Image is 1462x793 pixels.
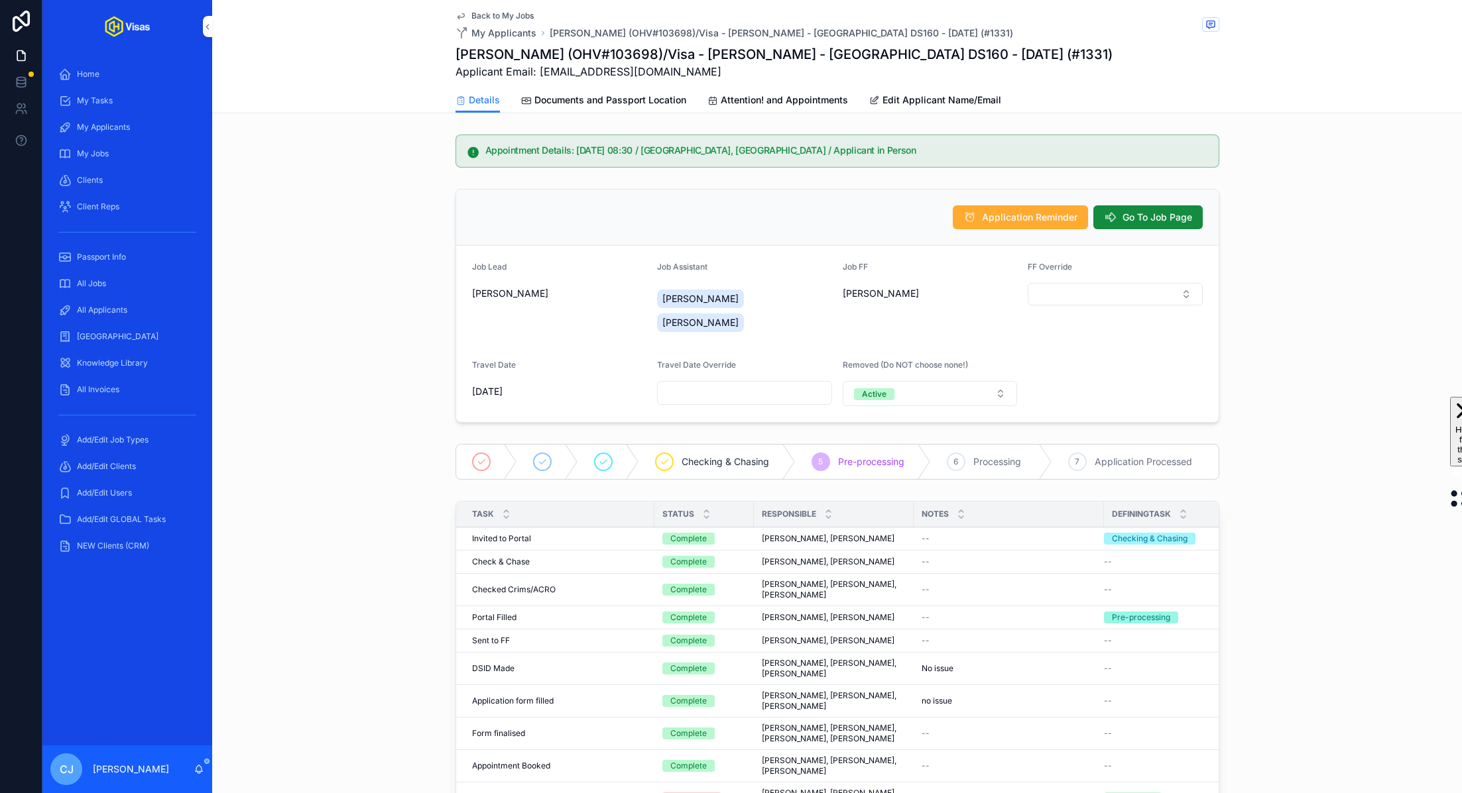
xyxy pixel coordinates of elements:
[472,663,515,674] span: DSID Made
[1123,211,1192,224] span: Go To Job Page
[922,556,930,567] span: --
[50,115,204,139] a: My Applicants
[762,612,894,623] span: [PERSON_NAME], [PERSON_NAME]
[50,245,204,269] a: Passport Info
[77,514,166,525] span: Add/Edit GLOBAL Tasks
[50,272,204,295] a: All Jobs
[862,388,886,400] div: Active
[662,509,694,519] span: Status
[50,454,204,478] a: Add/Edit Clients
[472,556,530,567] span: Check & Chase
[1104,584,1112,595] span: --
[77,201,119,212] span: Client Reps
[1093,205,1203,229] button: Go To Job Page
[670,556,707,568] div: Complete
[77,358,148,368] span: Knowledge Library
[472,612,517,623] span: Portal Filled
[77,175,103,185] span: Clients
[1104,663,1112,674] span: --
[50,195,204,219] a: Client Reps
[1112,611,1170,623] div: Pre-processing
[456,88,500,113] a: Details
[670,695,707,707] div: Complete
[1104,761,1112,771] span: --
[762,533,894,544] span: [PERSON_NAME], [PERSON_NAME]
[472,533,531,544] span: Invited to Portal
[472,360,516,370] span: Travel Date
[657,360,736,370] span: Travel Date Override
[77,488,132,498] span: Add/Edit Users
[1104,696,1112,706] span: --
[472,728,525,739] span: Form finalised
[922,761,930,771] span: --
[1028,283,1203,305] button: Select Button
[1112,509,1171,519] span: DefiningTask
[469,93,500,107] span: Details
[973,455,1021,468] span: Processing
[485,146,1208,155] h5: Appointment Details: 24/10/2025 08:30 / London, UK / Applicant in Person
[1104,556,1112,567] span: --
[883,93,1001,107] span: Edit Applicant Name/Email
[869,88,1001,115] a: Edit Applicant Name/Email
[50,378,204,401] a: All Invoices
[762,690,906,712] span: [PERSON_NAME], [PERSON_NAME], [PERSON_NAME]
[762,556,894,567] span: [PERSON_NAME], [PERSON_NAME]
[843,287,919,300] span: [PERSON_NAME]
[50,428,204,452] a: Add/Edit Job Types
[657,262,707,272] span: Job Assistant
[662,316,739,329] span: [PERSON_NAME]
[670,533,707,545] div: Complete
[818,456,823,467] span: 5
[472,635,510,646] span: Sent to FF
[472,262,507,272] span: Job Lead
[77,541,149,551] span: NEW Clients (CRM)
[50,534,204,558] a: NEW Clients (CRM)
[77,95,113,106] span: My Tasks
[472,385,647,398] span: [DATE]
[50,351,204,375] a: Knowledge Library
[93,763,169,776] p: [PERSON_NAME]
[77,331,158,342] span: [GEOGRAPHIC_DATA]
[682,455,769,468] span: Checking & Chasing
[922,612,930,623] span: --
[1075,456,1079,467] span: 7
[105,16,150,37] img: App logo
[456,64,1113,79] span: Applicant Email: [EMAIL_ADDRESS][DOMAIN_NAME]
[922,663,953,674] span: No issue
[762,635,894,646] span: [PERSON_NAME], [PERSON_NAME]
[50,507,204,531] a: Add/Edit GLOBAL Tasks
[843,360,968,370] span: Removed (Do NOT choose none!)
[843,381,1018,406] button: Select Button
[60,761,74,777] span: CJ
[922,635,930,646] span: --
[77,435,149,445] span: Add/Edit Job Types
[50,89,204,113] a: My Tasks
[456,26,536,40] a: My Applicants
[843,262,868,272] span: Job FF
[1028,262,1072,272] span: FF Override
[42,53,212,575] div: scrollable content
[762,579,906,600] span: [PERSON_NAME], [PERSON_NAME], [PERSON_NAME]
[50,142,204,166] a: My Jobs
[456,45,1113,64] h1: [PERSON_NAME] (OHV#103698)/Visa - [PERSON_NAME] - [GEOGRAPHIC_DATA] DS160 - [DATE] (#1331)
[982,211,1077,224] span: Application Reminder
[762,723,906,744] span: [PERSON_NAME], [PERSON_NAME], [PERSON_NAME], [PERSON_NAME]
[1104,728,1112,739] span: --
[456,11,534,21] a: Back to My Jobs
[77,69,99,79] span: Home
[707,88,848,115] a: Attention! and Appointments
[534,93,686,107] span: Documents and Passport Location
[670,662,707,674] div: Complete
[77,122,130,132] span: My Applicants
[670,727,707,739] div: Complete
[471,11,534,21] span: Back to My Jobs
[721,93,848,107] span: Attention! and Appointments
[50,168,204,192] a: Clients
[670,760,707,772] div: Complete
[50,298,204,322] a: All Applicants
[922,728,930,739] span: --
[471,26,536,40] span: My Applicants
[77,461,136,472] span: Add/Edit Clients
[922,509,949,519] span: Notes
[922,584,930,595] span: --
